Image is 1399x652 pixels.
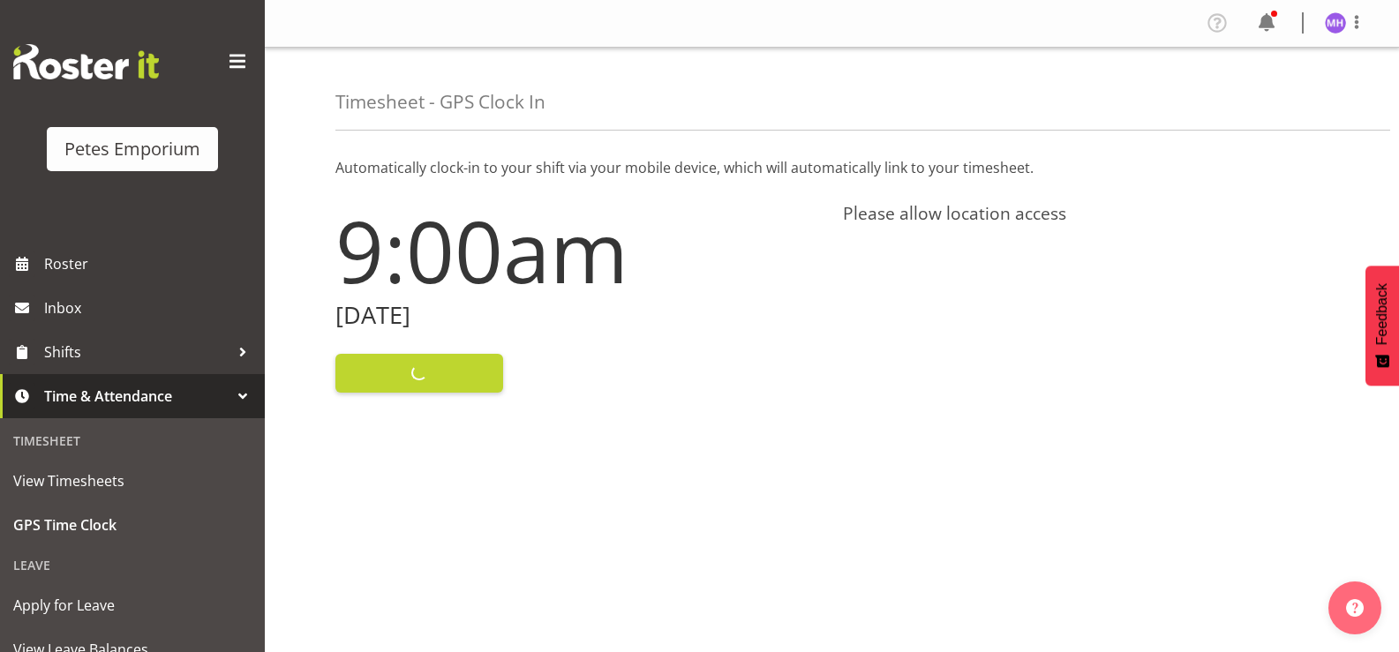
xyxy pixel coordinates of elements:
span: Shifts [44,339,229,365]
img: help-xxl-2.png [1346,599,1364,617]
button: Feedback - Show survey [1365,266,1399,386]
h4: Timesheet - GPS Clock In [335,92,545,112]
span: View Timesheets [13,468,252,494]
div: Timesheet [4,423,260,459]
h4: Please allow location access [843,203,1329,224]
img: mackenzie-halford4471.jpg [1325,12,1346,34]
a: GPS Time Clock [4,503,260,547]
span: Time & Attendance [44,383,229,409]
a: View Timesheets [4,459,260,503]
p: Automatically clock-in to your shift via your mobile device, which will automatically link to you... [335,157,1328,178]
h1: 9:00am [335,203,822,298]
span: Roster [44,251,256,277]
span: Inbox [44,295,256,321]
img: Rosterit website logo [13,44,159,79]
span: Feedback [1374,283,1390,345]
span: GPS Time Clock [13,512,252,538]
div: Petes Emporium [64,136,200,162]
h2: [DATE] [335,302,822,329]
a: Apply for Leave [4,583,260,627]
span: Apply for Leave [13,592,252,618]
div: Leave [4,547,260,583]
